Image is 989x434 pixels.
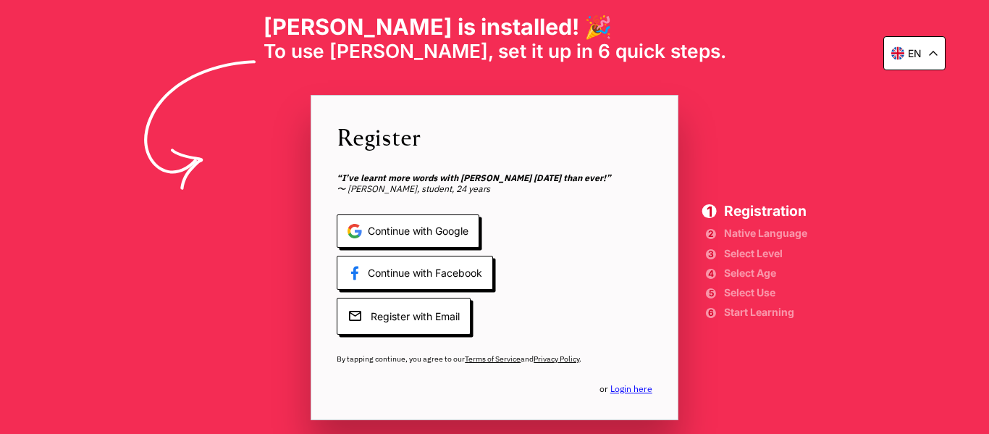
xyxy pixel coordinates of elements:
[264,14,726,41] h1: [PERSON_NAME] is installed! 🎉
[724,204,807,218] span: Registration
[337,354,652,364] span: By tapping continue, you agree to our and .
[599,383,652,395] span: or
[337,256,493,290] span: Continue with Facebook
[465,354,521,364] a: Terms of Service
[724,288,807,297] span: Select Use
[724,269,807,277] span: Select Age
[610,383,652,394] a: Login here
[534,354,579,364] a: Privacy Policy
[337,121,652,154] span: Register
[337,214,479,249] span: Continue with Google
[908,47,922,59] p: en
[724,249,807,258] span: Select Level
[337,298,471,335] span: Register with Email
[724,229,807,238] span: Native Language
[264,40,726,63] span: To use [PERSON_NAME], set it up in 6 quick steps.
[337,172,652,196] span: 〜 [PERSON_NAME], student, 24 years
[337,172,611,183] b: “I’ve learnt more words with [PERSON_NAME] [DATE] than ever!”
[724,308,807,317] span: Start Learning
